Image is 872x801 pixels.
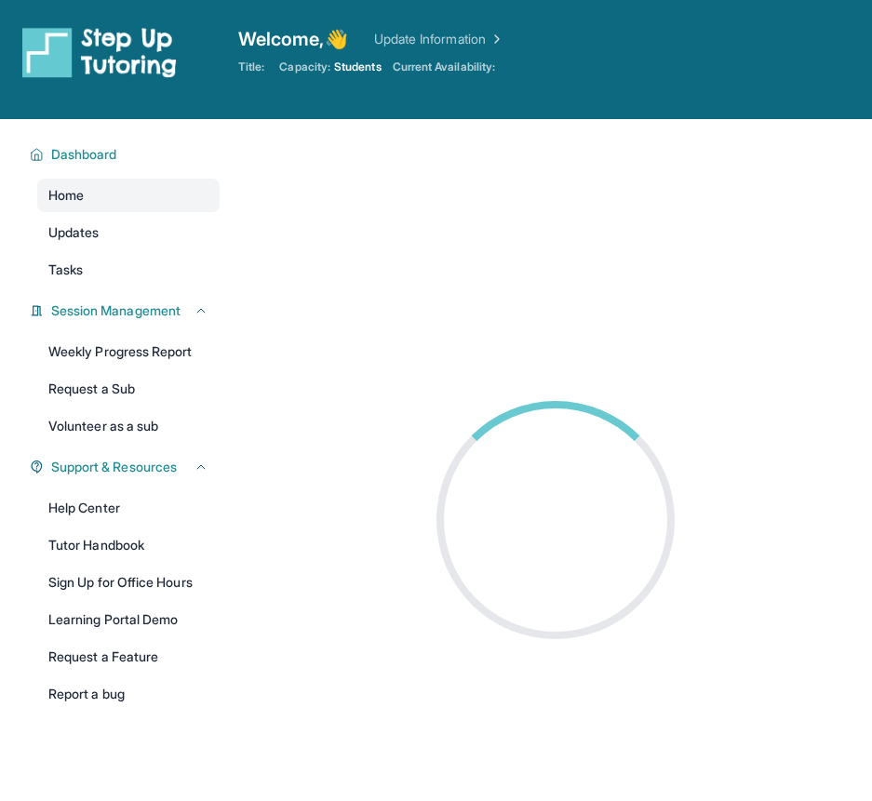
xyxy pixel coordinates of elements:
[37,372,220,406] a: Request a Sub
[44,301,208,320] button: Session Management
[37,335,220,368] a: Weekly Progress Report
[279,60,330,74] span: Capacity:
[44,458,208,476] button: Support & Resources
[37,491,220,525] a: Help Center
[37,566,220,599] a: Sign Up for Office Hours
[51,145,117,164] span: Dashboard
[48,223,100,242] span: Updates
[48,260,83,279] span: Tasks
[37,677,220,711] a: Report a bug
[37,528,220,562] a: Tutor Handbook
[37,179,220,212] a: Home
[486,30,504,48] img: Chevron Right
[334,60,382,74] span: Students
[22,26,177,78] img: logo
[51,458,177,476] span: Support & Resources
[48,186,84,205] span: Home
[238,26,348,52] span: Welcome, 👋
[37,216,220,249] a: Updates
[374,30,504,48] a: Update Information
[238,60,264,74] span: Title:
[37,640,220,674] a: Request a Feature
[51,301,181,320] span: Session Management
[37,603,220,636] a: Learning Portal Demo
[44,145,208,164] button: Dashboard
[37,409,220,443] a: Volunteer as a sub
[393,60,495,74] span: Current Availability:
[37,253,220,287] a: Tasks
